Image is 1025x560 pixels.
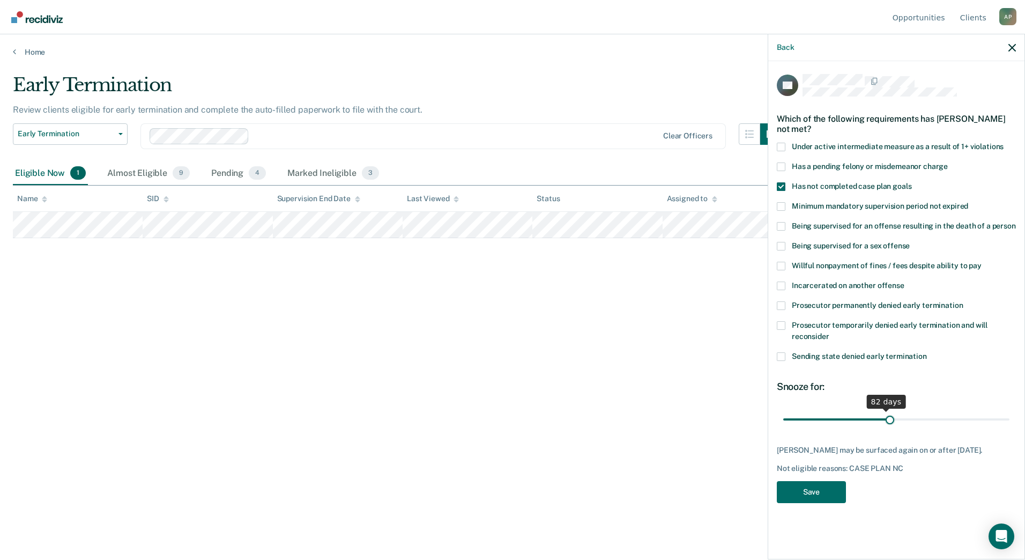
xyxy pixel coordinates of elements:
[999,8,1016,25] div: A P
[362,166,379,180] span: 3
[70,166,86,180] span: 1
[792,241,910,250] span: Being supervised for a sex offense
[18,129,114,138] span: Early Termination
[777,446,1016,455] div: [PERSON_NAME] may be surfaced again on or after [DATE].
[13,47,1012,57] a: Home
[792,281,904,290] span: Incarcerated on another offense
[147,194,169,203] div: SID
[792,162,948,171] span: Has a pending felony or misdemeanor charge
[209,162,268,186] div: Pending
[667,194,717,203] div: Assigned to
[792,301,963,310] span: Prosecutor permanently denied early termination
[11,11,63,23] img: Recidiviz
[792,261,982,270] span: Willful nonpayment of fines / fees despite ability to pay
[777,381,1016,393] div: Snooze for:
[249,166,266,180] span: 4
[285,162,381,186] div: Marked Ineligible
[173,166,190,180] span: 9
[792,142,1004,151] span: Under active intermediate measure as a result of 1+ violations
[777,43,794,52] button: Back
[792,182,911,190] span: Has not completed case plan goals
[777,481,846,503] button: Save
[792,321,987,341] span: Prosecutor temporarily denied early termination and will reconsider
[792,222,1016,230] span: Being supervised for an offense resulting in the death of a person
[867,395,906,409] div: 82 days
[999,8,1016,25] button: Profile dropdown button
[13,74,782,105] div: Early Termination
[407,194,459,203] div: Last Viewed
[777,464,1016,473] div: Not eligible reasons: CASE PLAN NC
[13,162,88,186] div: Eligible Now
[17,194,47,203] div: Name
[663,131,712,141] div: Clear officers
[792,202,968,210] span: Minimum mandatory supervision period not expired
[277,194,360,203] div: Supervision End Date
[13,105,422,115] p: Review clients eligible for early termination and complete the auto-filled paperwork to file with...
[537,194,560,203] div: Status
[777,105,1016,143] div: Which of the following requirements has [PERSON_NAME] not met?
[792,352,927,360] span: Sending state denied early termination
[989,524,1014,549] div: Open Intercom Messenger
[105,162,192,186] div: Almost Eligible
